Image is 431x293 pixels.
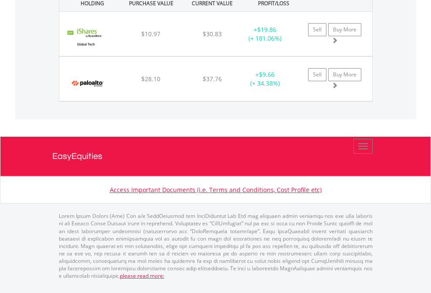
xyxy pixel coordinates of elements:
img: EQU.US.PANW.png [64,68,112,99]
span: $30.83 [203,30,222,38]
span: $28.10 [141,75,160,83]
span: $37.76 [203,75,222,83]
img: EQU.US.IXN.png [64,23,108,54]
span: $9.66 [259,70,275,79]
a: EasyEquities [52,137,379,176]
a: Access Important Documents (i.e. Terms and Conditions, Cost Profile etc) [110,186,322,194]
div: + (+ 34.38%) [238,70,292,88]
p: Lorem Ipsum Dolors (Ame) Con a/e SeddOeiusmod tem InciDiduntut Lab Etd mag aliquaen admin veniamq... [59,212,373,279]
a: Buy More [328,23,361,36]
span: $19.86 [257,25,276,34]
a: please read more: [120,272,164,279]
a: Sell [308,68,326,81]
a: Sell [308,23,326,36]
span: $10.97 [141,30,160,38]
div: + (+ 181.06%) [238,25,292,43]
a: Buy More [328,68,361,81]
